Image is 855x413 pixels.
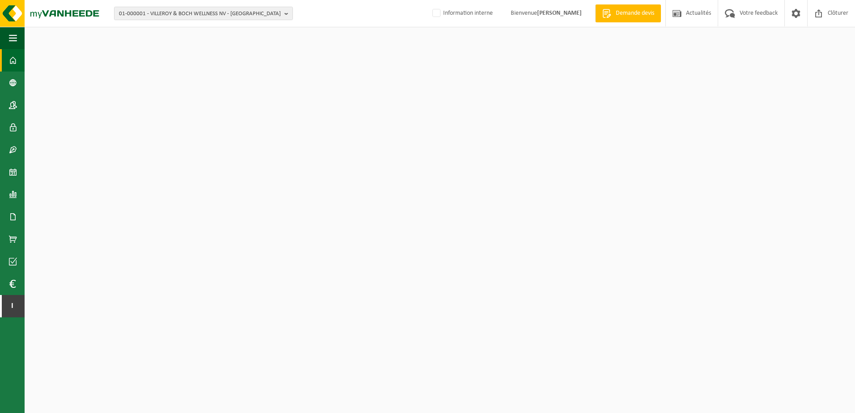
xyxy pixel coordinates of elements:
span: I [9,295,16,317]
label: Information interne [431,7,493,20]
span: Demande devis [614,9,656,18]
button: 01-000001 - VILLEROY & BOCH WELLNESS NV - [GEOGRAPHIC_DATA] [114,7,293,20]
span: 01-000001 - VILLEROY & BOCH WELLNESS NV - [GEOGRAPHIC_DATA] [119,7,281,21]
a: Demande devis [595,4,661,22]
strong: [PERSON_NAME] [537,10,582,17]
